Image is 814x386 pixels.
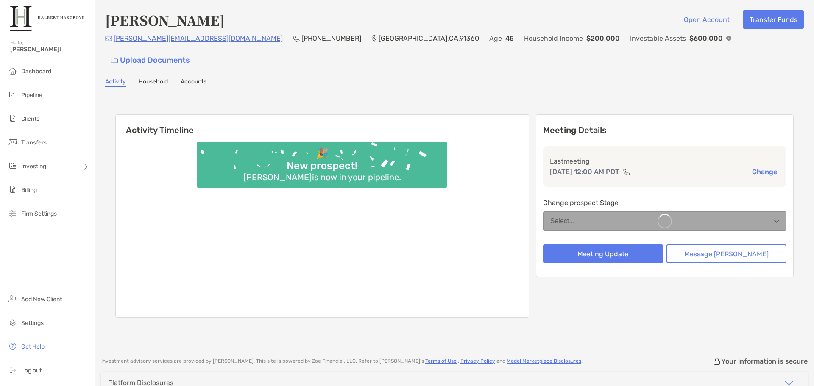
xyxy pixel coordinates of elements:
[689,33,723,44] p: $600,000
[8,89,18,100] img: pipeline icon
[8,341,18,351] img: get-help icon
[139,78,168,87] a: Household
[8,113,18,123] img: clients icon
[726,36,731,41] img: Info Icon
[750,167,780,176] button: Change
[181,78,206,87] a: Accounts
[8,66,18,76] img: dashboard icon
[21,186,37,194] span: Billing
[630,33,686,44] p: Investable Assets
[240,172,404,182] div: [PERSON_NAME] is now in your pipeline.
[105,10,225,30] h4: [PERSON_NAME]
[111,58,118,64] img: button icon
[21,163,46,170] span: Investing
[293,35,300,42] img: Phone Icon
[721,357,808,365] p: Your information is secure
[8,365,18,375] img: logout icon
[21,139,47,146] span: Transfers
[21,115,39,122] span: Clients
[425,358,457,364] a: Terms of Use
[543,244,663,263] button: Meeting Update
[8,317,18,328] img: settings icon
[105,51,195,69] a: Upload Documents
[21,210,57,217] span: Firm Settings
[666,244,786,263] button: Message [PERSON_NAME]
[10,46,89,53] span: [PERSON_NAME]!
[507,358,581,364] a: Model Marketplace Disclosures
[105,36,112,41] img: Email Icon
[743,10,804,29] button: Transfer Funds
[505,33,514,44] p: 45
[8,294,18,304] img: add_new_client icon
[543,125,786,136] p: Meeting Details
[116,115,529,135] h6: Activity Timeline
[8,184,18,194] img: billing icon
[677,10,736,29] button: Open Account
[10,3,84,34] img: Zoe Logo
[8,161,18,171] img: investing icon
[21,319,44,327] span: Settings
[550,167,619,177] p: [DATE] 12:00 AM PDT
[543,197,786,208] p: Change prospect Stage
[283,160,361,172] div: New prospect!
[21,343,45,350] span: Get Help
[21,296,62,303] span: Add New Client
[114,33,283,44] p: [PERSON_NAME][EMAIL_ADDRESS][DOMAIN_NAME]
[105,78,126,87] a: Activity
[8,208,18,218] img: firm-settings icon
[524,33,583,44] p: Household Income
[101,358,583,364] p: Investment advisory services are provided by [PERSON_NAME] . This site is powered by Zoe Financia...
[21,68,51,75] span: Dashboard
[21,92,42,99] span: Pipeline
[301,33,361,44] p: [PHONE_NUMBER]
[460,358,495,364] a: Privacy Policy
[371,35,377,42] img: Location Icon
[550,156,780,167] p: Last meeting
[21,367,42,374] span: Log out
[586,33,620,44] p: $200,000
[312,147,332,160] div: 🎉
[379,33,479,44] p: [GEOGRAPHIC_DATA] , CA , 91360
[8,137,18,147] img: transfers icon
[623,169,630,175] img: communication type
[489,33,502,44] p: Age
